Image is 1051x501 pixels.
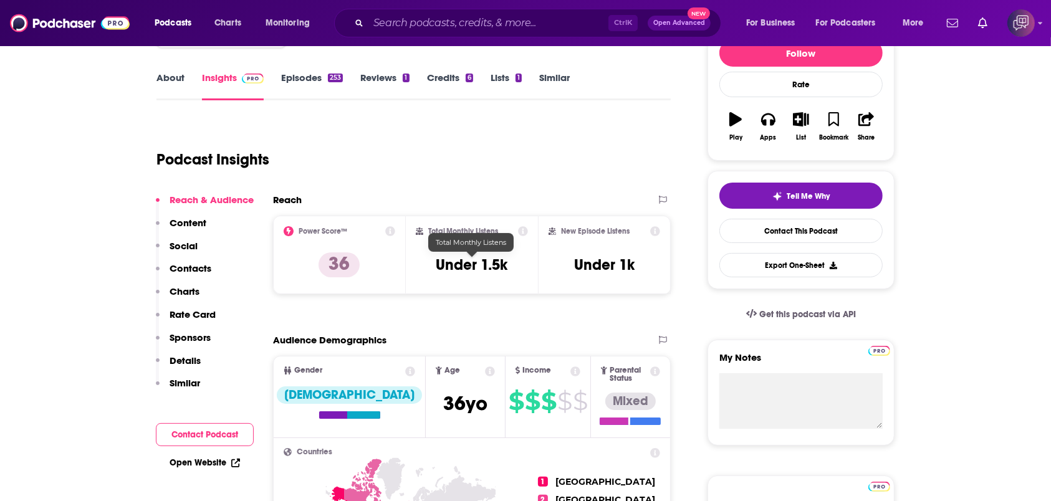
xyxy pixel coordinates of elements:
h3: Under 1.5k [436,255,507,274]
div: Search podcasts, credits, & more... [346,9,733,37]
span: Ctrl K [608,15,638,31]
div: 253 [328,74,343,82]
span: Age [444,366,460,375]
button: Apps [752,104,784,149]
div: List [796,134,806,141]
img: User Profile [1007,9,1035,37]
div: 1 [516,74,522,82]
label: My Notes [719,351,883,373]
a: Similar [539,72,570,100]
button: Bookmark [817,104,850,149]
p: Charts [170,285,199,297]
a: InsightsPodchaser Pro [202,72,264,100]
div: Apps [761,134,777,141]
button: open menu [257,13,326,33]
p: Sponsors [170,332,211,343]
img: tell me why sparkle [772,191,782,201]
a: Reviews1 [360,72,409,100]
span: Total Monthly Listens [436,238,506,247]
button: Rate Card [156,308,216,332]
img: Podchaser Pro [242,74,264,83]
span: $ [573,391,587,411]
a: Pro website [868,344,890,356]
span: 36 yo [443,391,487,416]
span: Open Advanced [653,20,705,26]
a: Charts [206,13,249,33]
a: Show notifications dropdown [973,12,992,34]
button: Share [850,104,883,149]
p: Contacts [170,262,211,274]
button: open menu [146,13,208,33]
div: Bookmark [819,134,848,141]
h2: Reach [273,194,302,206]
span: Charts [214,14,241,32]
img: Podchaser Pro [868,482,890,492]
button: open menu [894,13,939,33]
span: Monitoring [266,14,310,32]
a: Credits6 [427,72,473,100]
p: Similar [170,377,200,389]
p: Social [170,240,198,252]
a: Lists1 [491,72,522,100]
div: Rate [719,72,883,97]
img: Podchaser - Follow, Share and Rate Podcasts [10,11,130,35]
button: List [785,104,817,149]
div: Mixed [605,393,656,410]
a: About [156,72,185,100]
img: Podchaser Pro [868,346,890,356]
button: open menu [808,13,894,33]
button: Play [719,104,752,149]
input: Search podcasts, credits, & more... [368,13,608,33]
span: Parental Status [610,366,648,383]
button: open menu [737,13,811,33]
div: 6 [466,74,473,82]
h2: Power Score™ [299,227,347,236]
div: Share [858,134,875,141]
button: Show profile menu [1007,9,1035,37]
button: Contact Podcast [156,423,254,446]
button: tell me why sparkleTell Me Why [719,183,883,209]
h2: Audience Demographics [273,334,386,346]
span: Podcasts [155,14,191,32]
h2: New Episode Listens [561,227,630,236]
span: $ [525,391,540,411]
span: $ [557,391,572,411]
span: Get this podcast via API [759,309,856,320]
span: $ [509,391,524,411]
button: Reach & Audience [156,194,254,217]
button: Open AdvancedNew [648,16,711,31]
span: 1 [538,477,548,487]
p: 36 [319,252,360,277]
button: Similar [156,377,200,400]
span: Income [522,366,551,375]
p: Rate Card [170,308,216,320]
span: [GEOGRAPHIC_DATA] [555,476,655,487]
div: Play [729,134,742,141]
h3: Under 1k [574,255,635,274]
span: Tell Me Why [787,191,830,201]
p: Details [170,355,201,366]
span: Logged in as corioliscompany [1007,9,1035,37]
button: Contacts [156,262,211,285]
span: For Podcasters [816,14,876,32]
button: Social [156,240,198,263]
span: New [688,7,710,19]
button: Follow [719,39,883,67]
span: For Business [746,14,795,32]
span: More [903,14,924,32]
a: Open Website [170,457,240,468]
a: Show notifications dropdown [942,12,963,34]
button: Sponsors [156,332,211,355]
span: Countries [297,448,332,456]
p: Content [170,217,206,229]
button: Content [156,217,206,240]
div: 1 [403,74,409,82]
button: Details [156,355,201,378]
a: Get this podcast via API [736,299,866,330]
p: Reach & Audience [170,194,254,206]
span: $ [541,391,556,411]
a: Pro website [868,480,890,492]
button: Export One-Sheet [719,253,883,277]
div: [DEMOGRAPHIC_DATA] [277,386,422,404]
